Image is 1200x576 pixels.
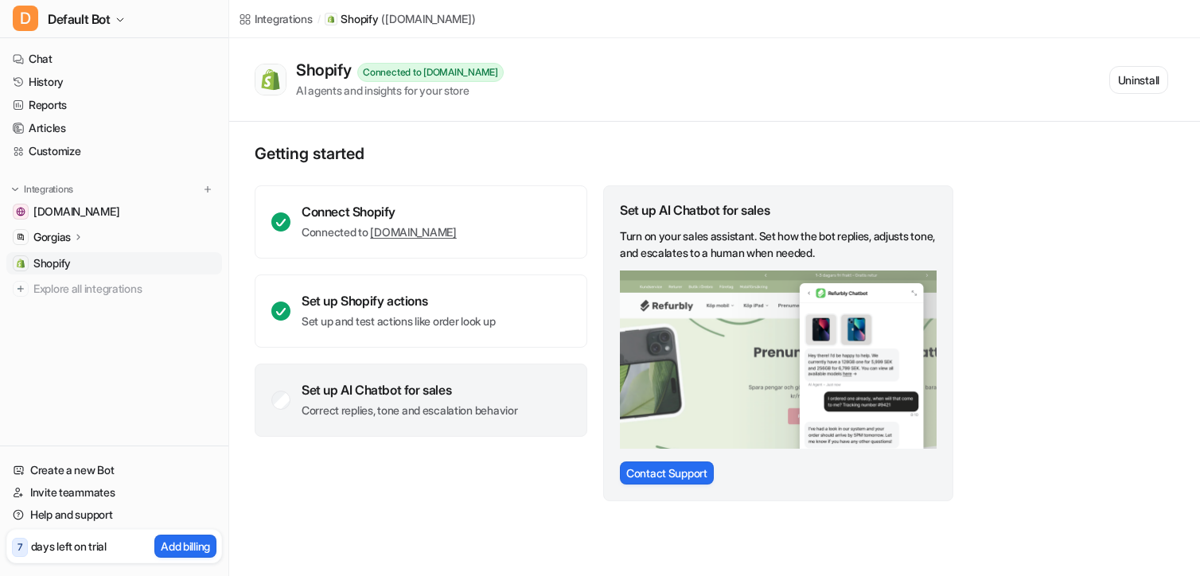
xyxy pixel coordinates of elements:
[18,540,22,555] p: 7
[6,252,222,274] a: ShopifyShopify
[24,183,73,196] p: Integrations
[33,255,71,271] span: Shopify
[6,94,222,116] a: Reports
[620,202,937,218] div: Set up AI Chatbot for sales
[6,481,222,504] a: Invite teammates
[6,71,222,93] a: History
[6,278,222,300] a: Explore all integrations
[6,504,222,526] a: Help and support
[161,538,210,555] p: Add billing
[33,276,216,302] span: Explore all integrations
[1109,66,1168,94] button: Uninstall
[31,538,107,555] p: days left on trial
[33,229,71,245] p: Gorgias
[259,68,282,91] img: Shopify
[327,15,335,23] img: Shopify icon
[202,184,213,195] img: menu_add.svg
[296,60,357,80] div: Shopify
[302,313,495,329] p: Set up and test actions like order look up
[16,259,25,268] img: Shopify
[255,10,313,27] div: Integrations
[620,461,714,485] button: Contact Support
[6,140,222,162] a: Customize
[6,117,222,139] a: Articles
[6,459,222,481] a: Create a new Bot
[620,270,937,449] img: zendesk email draft
[302,293,495,309] div: Set up Shopify actions
[13,281,29,297] img: explore all integrations
[10,184,21,195] img: expand menu
[255,144,955,163] p: Getting started
[341,11,378,27] p: Shopify
[239,10,313,27] a: Integrations
[48,8,111,30] span: Default Bot
[296,82,504,99] div: AI agents and insights for your store
[6,48,222,70] a: Chat
[302,403,517,418] p: Correct replies, tone and escalation behavior
[381,11,475,27] p: ( [DOMAIN_NAME] )
[6,200,222,223] a: bentleytrike.com[DOMAIN_NAME]
[13,6,38,31] span: D
[302,382,517,398] div: Set up AI Chatbot for sales
[16,207,25,216] img: bentleytrike.com
[357,63,504,82] div: Connected to [DOMAIN_NAME]
[620,228,937,261] p: Turn on your sales assistant. Set how the bot replies, adjusts tone, and escalates to a human whe...
[154,535,216,558] button: Add billing
[302,204,457,220] div: Connect Shopify
[325,11,475,27] a: Shopify iconShopify([DOMAIN_NAME])
[33,204,119,220] span: [DOMAIN_NAME]
[318,12,321,26] span: /
[370,225,456,239] a: [DOMAIN_NAME]
[16,232,25,242] img: Gorgias
[302,224,457,240] p: Connected to
[6,181,78,197] button: Integrations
